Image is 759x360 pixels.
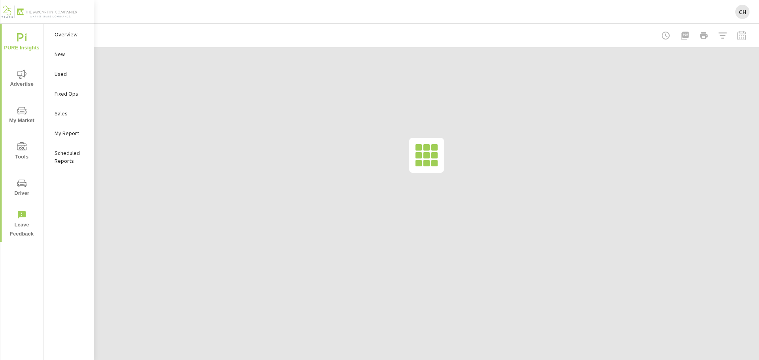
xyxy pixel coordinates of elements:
[43,88,94,100] div: Fixed Ops
[55,129,87,137] p: My Report
[55,70,87,78] p: Used
[55,50,87,58] p: New
[55,149,87,165] p: Scheduled Reports
[55,109,87,117] p: Sales
[43,127,94,139] div: My Report
[3,210,41,239] span: Leave Feedback
[55,90,87,98] p: Fixed Ops
[0,24,43,242] div: nav menu
[55,30,87,38] p: Overview
[735,5,750,19] div: CH
[3,70,41,89] span: Advertise
[43,147,94,167] div: Scheduled Reports
[3,33,41,53] span: PURE Insights
[3,179,41,198] span: Driver
[43,48,94,60] div: New
[43,107,94,119] div: Sales
[43,68,94,80] div: Used
[3,106,41,125] span: My Market
[3,142,41,162] span: Tools
[43,28,94,40] div: Overview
